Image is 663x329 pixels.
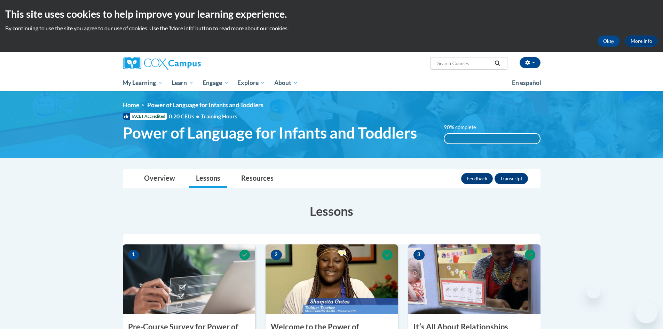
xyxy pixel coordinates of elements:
a: Explore [233,75,270,91]
a: My Learning [118,75,167,91]
img: Course Image [266,244,398,314]
input: Search Courses [436,59,492,68]
img: Cox Campus [123,57,201,70]
span: IACET Accredited [123,113,167,120]
span: 1 [128,250,139,260]
a: More Info [625,36,658,47]
span: En español [512,79,541,86]
button: Account Settings [520,57,540,68]
p: By continuing to use the site you agree to our use of cookies. Use the ‘More info’ button to read... [5,24,658,32]
button: Okay [598,36,620,47]
span: 2 [271,250,282,260]
h3: Lessons [123,202,540,220]
span: Training Hours [201,113,237,119]
span: Explore [237,79,265,87]
span: Engage [203,79,229,87]
a: Engage [198,75,233,91]
button: Transcript [495,173,528,184]
label: 90% complete [444,124,484,131]
a: Lessons [189,170,227,188]
a: Cox Campus [123,57,255,70]
span: 0.20 CEUs [169,112,201,120]
span: Learn [172,79,194,87]
h2: This site uses cookies to help improve your learning experience. [5,7,658,21]
div: Main menu [112,75,551,91]
a: Home [123,101,139,109]
img: Course Image [123,244,255,314]
div: 100% [444,134,540,143]
span: 3 [413,250,425,260]
iframe: Close message [586,284,600,298]
span: Power of Language for Infants and Toddlers [147,101,263,109]
span: About [274,79,298,87]
a: About [270,75,302,91]
img: Course Image [408,244,540,314]
span: Power of Language for Infants and Toddlers [123,124,417,142]
a: En español [507,76,546,90]
a: Resources [234,170,281,188]
button: Feedback [461,173,493,184]
button: Search [492,59,503,68]
span: • [196,113,199,119]
iframe: Button to launch messaging window [635,301,657,323]
a: Overview [137,170,182,188]
span: My Learning [123,79,163,87]
a: Learn [167,75,198,91]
